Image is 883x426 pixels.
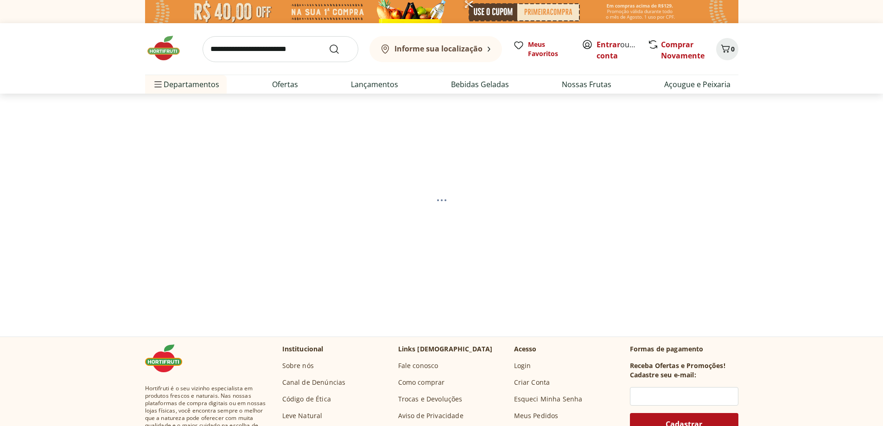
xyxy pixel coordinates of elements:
a: Código de Ética [282,394,331,404]
img: Hortifruti [145,34,191,62]
a: Ofertas [272,79,298,90]
a: Meus Favoritos [513,40,571,58]
a: Açougue e Peixaria [664,79,731,90]
a: Esqueci Minha Senha [514,394,583,404]
a: Fale conosco [398,361,438,370]
p: Institucional [282,344,324,354]
button: Menu [152,73,164,95]
button: Informe sua localização [369,36,502,62]
a: Trocas e Devoluções [398,394,463,404]
p: Links [DEMOGRAPHIC_DATA] [398,344,493,354]
a: Leve Natural [282,411,323,420]
h3: Cadastre seu e-mail: [630,370,696,380]
span: ou [597,39,638,61]
input: search [203,36,358,62]
a: Nossas Frutas [562,79,611,90]
span: 0 [731,45,735,53]
a: Criar Conta [514,378,550,387]
a: Lançamentos [351,79,398,90]
b: Informe sua localização [394,44,483,54]
span: Meus Favoritos [528,40,571,58]
a: Canal de Denúncias [282,378,346,387]
a: Login [514,361,531,370]
a: Comprar Novamente [661,39,705,61]
a: Bebidas Geladas [451,79,509,90]
a: Sobre nós [282,361,314,370]
h3: Receba Ofertas e Promoções! [630,361,725,370]
button: Submit Search [329,44,351,55]
a: Criar conta [597,39,648,61]
a: Entrar [597,39,620,50]
img: Hortifruti [145,344,191,372]
a: Aviso de Privacidade [398,411,464,420]
p: Acesso [514,344,537,354]
p: Formas de pagamento [630,344,738,354]
a: Como comprar [398,378,445,387]
span: Departamentos [152,73,219,95]
button: Carrinho [716,38,738,60]
a: Meus Pedidos [514,411,559,420]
